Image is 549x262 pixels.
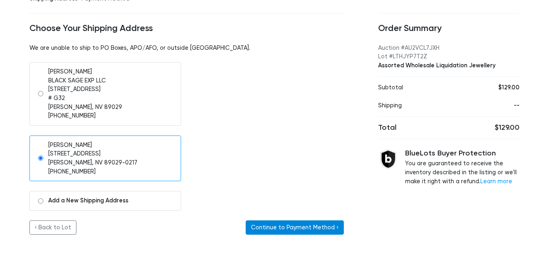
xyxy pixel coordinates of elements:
[29,44,345,53] p: We are unable to ship to PO Boxes, APO/AFO, or outside [GEOGRAPHIC_DATA].
[48,141,137,176] div: [PERSON_NAME] [STREET_ADDRESS] [PERSON_NAME], NV 89029-0217 [PHONE_NUMBER]
[378,44,520,53] div: Auction #AU2VCL7JXH
[480,178,512,185] a: Learn more
[378,23,520,34] h4: Order Summary
[455,123,520,132] h5: $129.00
[405,149,520,186] div: You are guaranteed to receive the inventory described in the listing or we'll make it right with ...
[378,123,443,132] h5: Total
[29,191,182,211] a: Add a New Shipping Address
[378,61,520,70] div: Assorted Wholesale Liquidation Jewellery
[48,67,122,120] div: [PERSON_NAME] BLACK SAGE EXP LLC [STREET_ADDRESS] # G32 [PERSON_NAME], NV 89029 [PHONE_NUMBER]
[246,220,344,235] button: Continue to Payment Method ›
[48,196,128,205] span: Add a New Shipping Address
[29,135,182,181] a: [PERSON_NAME][STREET_ADDRESS][PERSON_NAME], NV 89029-0217[PHONE_NUMBER]
[29,220,76,235] a: ‹ Back to Lot
[372,83,475,92] div: Subtotal
[372,101,475,110] div: Shipping
[405,149,520,158] h5: BlueLots Buyer Protection
[481,83,520,92] div: $129.00
[481,101,520,110] div: --
[378,149,399,169] img: buyer_protection_shield-3b65640a83011c7d3ede35a8e5a80bfdfaa6a97447f0071c1475b91a4b0b3d01.png
[378,52,520,61] div: Lot #LTHJYP7T2Z
[29,62,182,126] a: [PERSON_NAME]BLACK SAGE EXP LLC[STREET_ADDRESS]# G32[PERSON_NAME], NV 89029[PHONE_NUMBER]
[29,23,345,34] h4: Choose Your Shipping Address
